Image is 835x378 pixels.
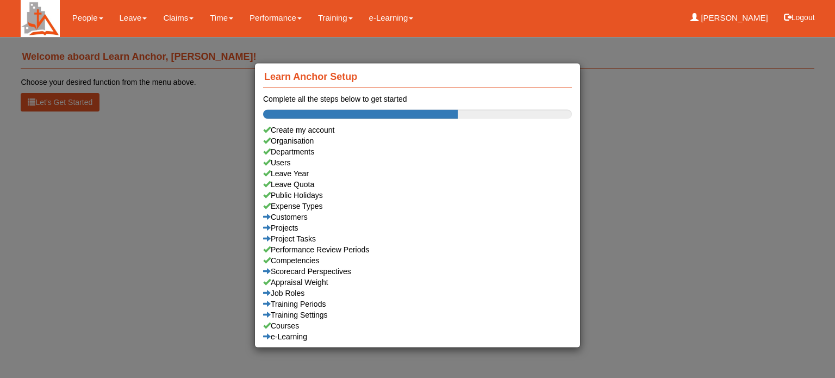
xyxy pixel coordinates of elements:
a: e-Learning [263,331,572,342]
a: Scorecard Perspectives [263,266,572,277]
a: Expense Types [263,201,572,212]
a: Competencies [263,255,572,266]
a: Appraisal Weight [263,277,572,288]
a: Customers [263,212,572,222]
h4: Learn Anchor Setup [263,66,572,88]
a: Performance Review Periods [263,244,572,255]
a: Leave Year [263,168,572,179]
a: Job Roles [263,288,572,299]
a: Training Settings [263,309,572,320]
a: Departments [263,146,572,157]
div: Create my account [263,125,572,135]
a: Organisation [263,135,572,146]
a: Public Holidays [263,190,572,201]
a: Project Tasks [263,233,572,244]
a: Projects [263,222,572,233]
a: Courses [263,320,572,331]
a: Users [263,157,572,168]
a: Leave Quota [263,179,572,190]
div: Complete all the steps below to get started [263,94,572,104]
a: Training Periods [263,299,572,309]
